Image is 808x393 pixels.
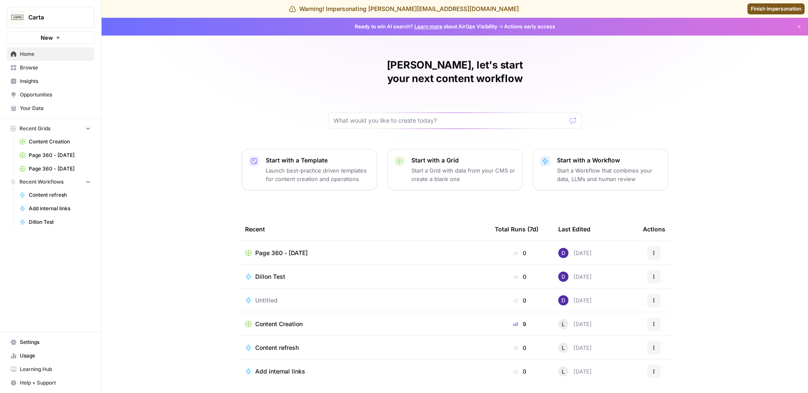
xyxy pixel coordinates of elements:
span: Content refresh [29,191,91,199]
span: Home [20,50,91,58]
span: L [562,344,565,352]
span: L [562,320,565,328]
button: Help + Support [7,376,94,390]
button: New [7,31,94,44]
a: Page 360 - [DATE] [16,148,94,162]
a: Insights [7,74,94,88]
button: Start with a GridStart a Grid with data from your CMS or create a blank one [387,149,523,190]
button: Start with a WorkflowStart a Workflow that combines your data, LLMs and human review [533,149,668,190]
span: Ready to win AI search? about AirOps Visibility [355,23,497,30]
a: Home [7,47,94,61]
span: Carta [28,13,80,22]
a: Content refresh [16,188,94,202]
a: Add internal links [245,367,481,376]
p: Start a Grid with data from your CMS or create a blank one [411,166,516,183]
span: Page 360 - [DATE] [255,249,308,257]
div: Recent [245,217,481,241]
img: 6clbhjv5t98vtpq4yyt91utag0vy [558,248,568,258]
div: 0 [495,296,545,305]
a: Dillon Test [245,272,481,281]
span: Page 360 - [DATE] [29,151,91,159]
a: Learning Hub [7,363,94,376]
a: Content Creation [16,135,94,148]
img: 6clbhjv5t98vtpq4yyt91utag0vy [558,272,568,282]
button: Recent Grids [7,122,94,135]
span: Finish impersonation [751,5,801,13]
img: 6clbhjv5t98vtpq4yyt91utag0vy [558,295,568,305]
span: Dillon Test [255,272,285,281]
span: Untitled [255,296,278,305]
div: [DATE] [558,343,592,353]
div: 0 [495,272,545,281]
span: Settings [20,338,91,346]
div: 9 [495,320,545,328]
a: Opportunities [7,88,94,102]
a: Add internal links [16,202,94,215]
a: Browse [7,61,94,74]
span: Add internal links [255,367,305,376]
a: Your Data [7,102,94,115]
p: Start with a Grid [411,156,516,165]
span: L [562,367,565,376]
a: Page 360 - [DATE] [16,162,94,176]
p: Start with a Workflow [557,156,661,165]
div: 0 [495,249,545,257]
div: [DATE] [558,248,592,258]
span: Content refresh [255,344,299,352]
a: Learn more [414,23,442,30]
span: Content Creation [29,138,91,146]
div: 0 [495,344,545,352]
img: Carta Logo [10,10,25,25]
a: Page 360 - [DATE] [245,249,481,257]
div: Total Runs (7d) [495,217,538,241]
a: Content Creation [245,320,481,328]
p: Launch best-practice driven templates for content creation and operations [266,166,370,183]
div: 0 [495,367,545,376]
a: Content refresh [245,344,481,352]
span: Actions early access [504,23,555,30]
a: Settings [7,335,94,349]
span: Add internal links [29,205,91,212]
h1: [PERSON_NAME], let's start your next content workflow [328,58,582,85]
div: Actions [643,217,665,241]
span: Dillon Test [29,218,91,226]
span: New [41,33,53,42]
span: Browse [20,64,91,71]
div: [DATE] [558,272,592,282]
div: Last Edited [558,217,590,241]
a: Dillon Test [16,215,94,229]
div: [DATE] [558,366,592,377]
span: Recent Grids [19,125,50,132]
div: [DATE] [558,319,592,329]
div: Warning! Impersonating [PERSON_NAME][EMAIL_ADDRESS][DOMAIN_NAME] [289,5,519,13]
span: Insights [20,77,91,85]
input: What would you like to create today? [334,116,566,125]
a: Untitled [245,296,481,305]
span: Your Data [20,104,91,112]
span: Page 360 - [DATE] [29,165,91,173]
span: Help + Support [20,379,91,387]
a: Usage [7,349,94,363]
button: Start with a TemplateLaunch best-practice driven templates for content creation and operations [242,149,377,190]
span: Recent Workflows [19,178,63,186]
p: Start a Workflow that combines your data, LLMs and human review [557,166,661,183]
p: Start with a Template [266,156,370,165]
button: Recent Workflows [7,176,94,188]
span: Content Creation [255,320,303,328]
span: Usage [20,352,91,360]
span: Opportunities [20,91,91,99]
span: Learning Hub [20,366,91,373]
div: [DATE] [558,295,592,305]
a: Finish impersonation [747,3,805,14]
button: Workspace: Carta [7,7,94,28]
